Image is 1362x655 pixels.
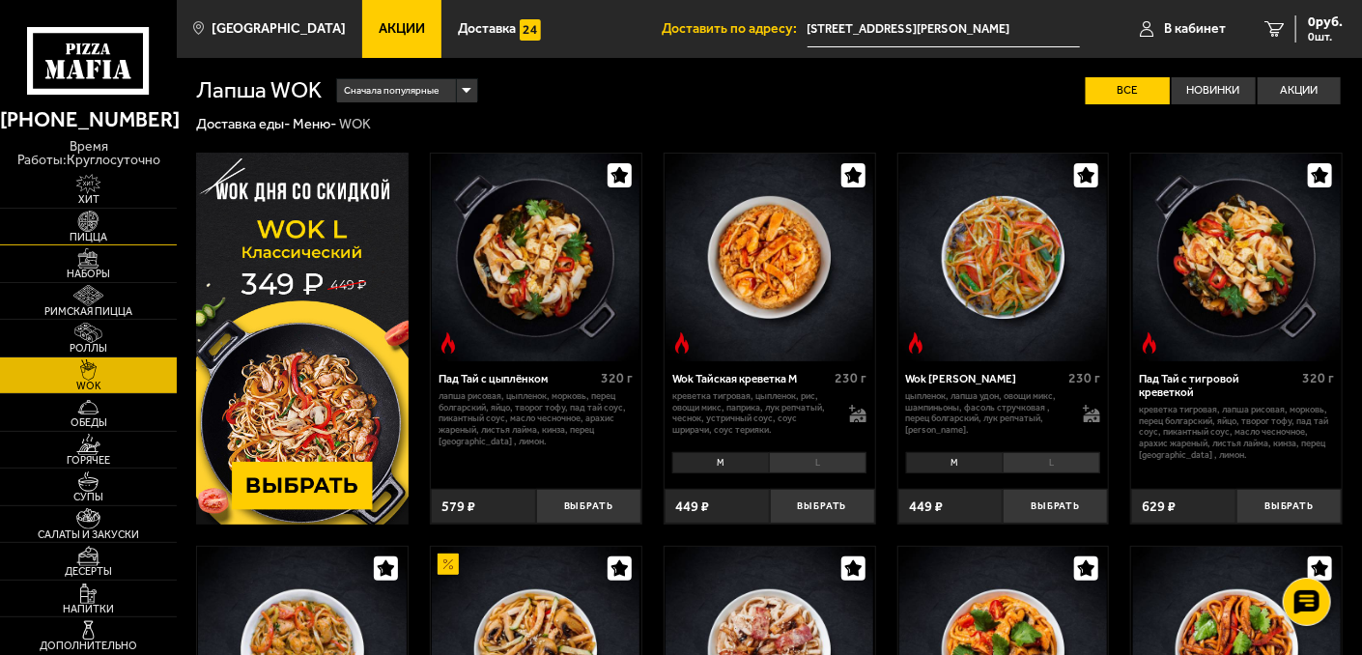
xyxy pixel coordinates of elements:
[1068,370,1100,386] span: 230 г
[808,12,1080,47] input: Ваш адрес доставки
[665,154,875,361] a: Острое блюдоWok Тайская креветка M
[1003,489,1108,524] button: Выбрать
[344,77,440,104] span: Сначала популярные
[1236,489,1342,524] button: Выбрать
[1139,332,1160,354] img: Острое блюдо
[1003,452,1100,472] li: L
[835,370,866,386] span: 230 г
[909,499,943,514] span: 449 ₽
[899,154,1107,361] img: Wok Карри М
[458,22,516,36] span: Доставка
[1308,15,1343,29] span: 0 руб.
[439,390,634,447] p: лапша рисовая, цыпленок, морковь, перец болгарский, яйцо, творог тофу, пад тай соус, пикантный со...
[663,22,808,36] span: Доставить по адресу:
[431,154,641,361] a: Острое блюдоПад Тай с цыплёнком
[379,22,425,36] span: Акции
[1308,31,1343,43] span: 0 шт.
[1164,22,1226,36] span: В кабинет
[293,115,336,132] a: Меню-
[438,554,459,575] img: Акционный
[196,115,290,132] a: Доставка еды-
[340,115,372,133] div: WOK
[1172,77,1256,104] label: Новинки
[602,370,634,386] span: 320 г
[672,390,836,436] p: креветка тигровая, цыпленок, рис, овощи микс, паприка, лук репчатый, чеснок, устричный соус, соус...
[906,390,1069,436] p: цыпленок, лапша удон, овощи микс, шампиньоны, фасоль стручковая , перец болгарский, лук репчатый,...
[438,332,459,354] img: Острое блюдо
[441,499,475,514] span: 579 ₽
[671,332,693,354] img: Острое блюдо
[770,489,875,524] button: Выбрать
[1258,77,1342,104] label: Акции
[439,372,597,385] div: Пад Тай с цыплёнком
[672,372,831,385] div: Wok Тайская креветка M
[1086,77,1170,104] label: Все
[666,154,873,361] img: Wok Тайская креветка M
[898,154,1109,361] a: Острое блюдоWok Карри М
[906,452,1003,472] li: M
[520,19,541,41] img: 15daf4d41897b9f0e9f617042186c801.svg
[1131,154,1342,361] a: Острое блюдоПад Тай с тигровой креветкой
[905,332,926,354] img: Острое блюдо
[432,154,639,361] img: Пад Тай с цыплёнком
[1143,499,1177,514] span: 629 ₽
[672,452,769,472] li: M
[769,452,866,472] li: L
[1133,154,1341,361] img: Пад Тай с тигровой креветкой
[196,79,322,102] h1: Лапша WOK
[1302,370,1334,386] span: 320 г
[906,372,1064,385] div: Wok [PERSON_NAME]
[675,499,709,514] span: 449 ₽
[1139,372,1297,399] div: Пад Тай с тигровой креветкой
[1139,404,1334,461] p: креветка тигровая, лапша рисовая, морковь, перец болгарский, яйцо, творог тофу, пад тай соус, пик...
[536,489,641,524] button: Выбрать
[212,22,346,36] span: [GEOGRAPHIC_DATA]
